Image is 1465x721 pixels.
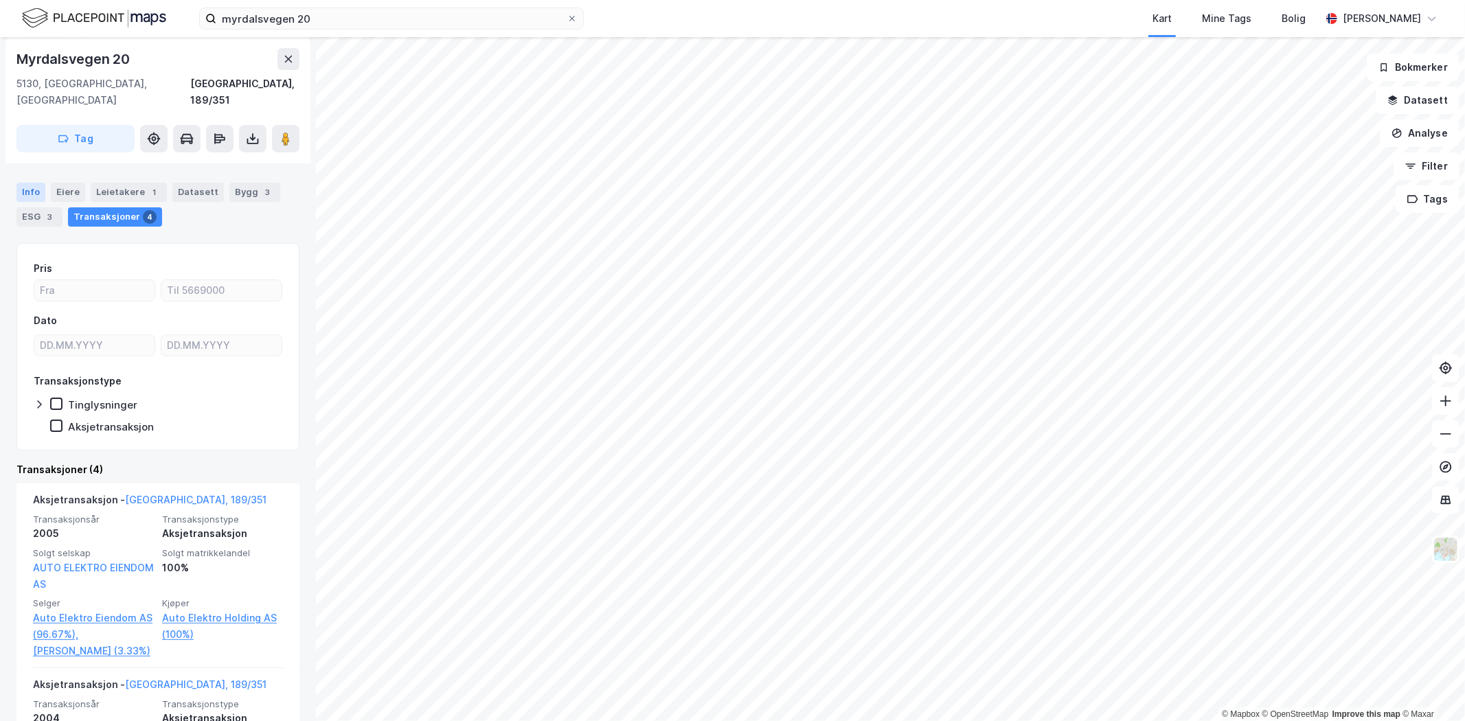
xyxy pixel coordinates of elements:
[33,597,154,609] span: Selger
[33,514,154,525] span: Transaksjonsår
[162,698,283,710] span: Transaksjonstype
[161,335,282,356] input: DD.MM.YYYY
[261,185,275,199] div: 3
[1376,87,1460,114] button: Datasett
[1282,10,1306,27] div: Bolig
[68,207,162,227] div: Transaksjoner
[16,183,45,202] div: Info
[143,210,157,224] div: 4
[22,6,166,30] img: logo.f888ab2527a4732fd821a326f86c7f29.svg
[1343,10,1421,27] div: [PERSON_NAME]
[125,678,266,690] a: [GEOGRAPHIC_DATA], 189/351
[16,48,133,70] div: Myrdalsvegen 20
[16,461,299,478] div: Transaksjoner (4)
[148,185,161,199] div: 1
[16,76,190,108] div: 5130, [GEOGRAPHIC_DATA], [GEOGRAPHIC_DATA]
[34,373,122,389] div: Transaksjonstype
[1394,152,1460,180] button: Filter
[34,312,57,329] div: Dato
[229,183,280,202] div: Bygg
[51,183,85,202] div: Eiere
[161,280,282,301] input: Til 5669000
[1433,536,1459,562] img: Z
[1222,709,1260,719] a: Mapbox
[34,280,155,301] input: Fra
[33,643,154,659] a: [PERSON_NAME] (3.33%)
[43,210,57,224] div: 3
[162,525,283,542] div: Aksjetransaksjon
[1396,655,1465,721] iframe: Chat Widget
[33,547,154,559] span: Solgt selskap
[33,676,266,698] div: Aksjetransaksjon -
[162,597,283,609] span: Kjøper
[1262,709,1329,719] a: OpenStreetMap
[16,207,63,227] div: ESG
[33,610,154,643] a: Auto Elektro Eiendom AS (96.67%),
[162,547,283,559] span: Solgt matrikkelandel
[68,420,154,433] div: Aksjetransaksjon
[33,562,154,590] a: AUTO ELEKTRO EIENDOM AS
[1396,185,1460,213] button: Tags
[162,560,283,576] div: 100%
[1396,655,1465,721] div: Kontrollprogram for chat
[33,492,266,514] div: Aksjetransaksjon -
[172,183,224,202] div: Datasett
[162,610,283,643] a: Auto Elektro Holding AS (100%)
[1367,54,1460,81] button: Bokmerker
[91,183,167,202] div: Leietakere
[1202,10,1251,27] div: Mine Tags
[16,125,135,152] button: Tag
[162,514,283,525] span: Transaksjonstype
[1332,709,1400,719] a: Improve this map
[190,76,299,108] div: [GEOGRAPHIC_DATA], 189/351
[125,494,266,505] a: [GEOGRAPHIC_DATA], 189/351
[216,8,567,29] input: Søk på adresse, matrikkel, gårdeiere, leietakere eller personer
[1380,119,1460,147] button: Analyse
[1152,10,1172,27] div: Kart
[34,260,52,277] div: Pris
[68,398,137,411] div: Tinglysninger
[34,335,155,356] input: DD.MM.YYYY
[33,698,154,710] span: Transaksjonsår
[33,525,154,542] div: 2005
